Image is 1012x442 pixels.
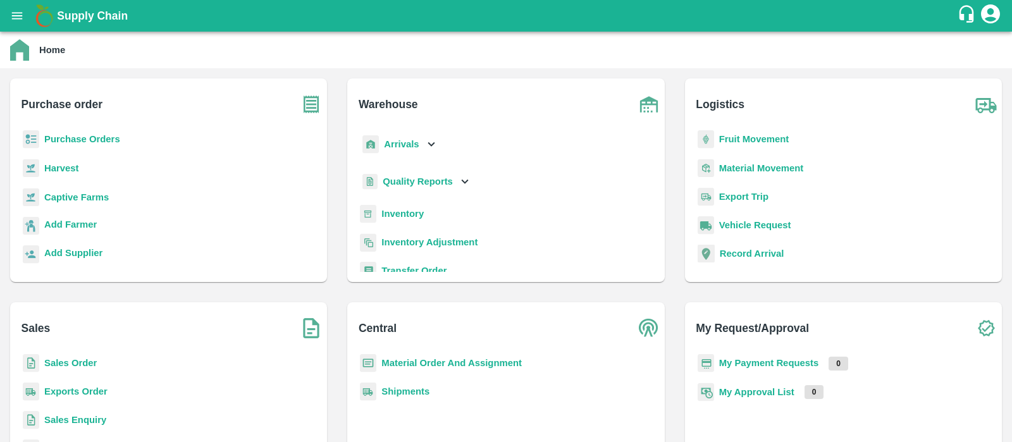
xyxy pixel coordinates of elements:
a: Material Movement [719,163,804,173]
p: 0 [805,385,824,399]
img: delivery [698,188,714,206]
b: Logistics [696,95,744,113]
a: Shipments [381,386,429,396]
a: Inventory Adjustment [381,237,478,247]
div: Arrivals [360,130,438,159]
img: logo [32,3,57,28]
a: My Payment Requests [719,358,819,368]
img: home [10,39,29,61]
img: truck [970,89,1002,120]
img: sales [23,354,39,372]
img: material [698,159,714,178]
img: supplier [23,245,39,264]
a: Inventory [381,209,424,219]
a: Add Supplier [44,246,102,263]
a: Harvest [44,163,78,173]
div: customer-support [957,4,979,27]
div: Quality Reports [360,169,472,195]
b: Arrivals [384,139,419,149]
a: Captive Farms [44,192,109,202]
a: Purchase Orders [44,134,120,144]
a: Sales Enquiry [44,415,106,425]
div: account of current user [979,3,1002,29]
img: harvest [23,188,39,207]
b: Quality Reports [383,176,453,187]
b: Home [39,45,65,55]
b: Add Farmer [44,219,97,230]
img: qualityReport [362,174,378,190]
img: whTransfer [360,262,376,280]
img: fruit [698,130,714,149]
a: Fruit Movement [719,134,789,144]
img: inventory [360,233,376,252]
img: warehouse [633,89,665,120]
a: Sales Order [44,358,97,368]
img: farmer [23,217,39,235]
img: harvest [23,159,39,178]
img: sales [23,411,39,429]
img: payment [698,354,714,372]
img: shipments [23,383,39,401]
b: Sales [22,319,51,337]
a: Transfer Order [381,266,447,276]
img: centralMaterial [360,354,376,372]
a: Export Trip [719,192,768,202]
img: whInventory [360,205,376,223]
a: Exports Order [44,386,108,396]
img: central [633,312,665,344]
b: Add Supplier [44,248,102,258]
a: Supply Chain [57,7,957,25]
img: shipments [360,383,376,401]
b: Warehouse [359,95,418,113]
b: Central [359,319,397,337]
img: approval [698,383,714,402]
a: My Approval List [719,387,794,397]
button: open drawer [3,1,32,30]
img: purchase [295,89,327,120]
a: Add Farmer [44,218,97,235]
img: whArrival [362,135,379,154]
b: Purchase order [22,95,102,113]
img: check [970,312,1002,344]
a: Material Order And Assignment [381,358,522,368]
a: Vehicle Request [719,220,791,230]
img: soSales [295,312,327,344]
a: Record Arrival [720,249,784,259]
img: recordArrival [698,245,715,262]
img: vehicle [698,216,714,235]
b: Supply Chain [57,9,128,22]
b: My Request/Approval [696,319,809,337]
p: 0 [829,357,848,371]
img: reciept [23,130,39,149]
